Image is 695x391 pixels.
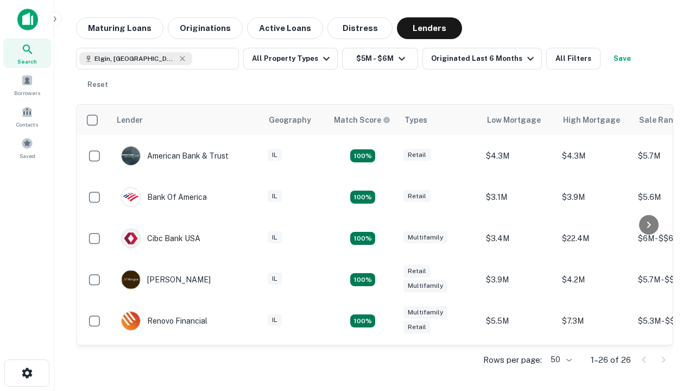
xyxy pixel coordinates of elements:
[94,54,176,64] span: Elgin, [GEOGRAPHIC_DATA], [GEOGRAPHIC_DATA]
[327,105,398,135] th: Capitalize uses an advanced AI algorithm to match your search with the best lender. The match sco...
[403,190,431,203] div: Retail
[121,311,207,331] div: Renovo Financial
[350,273,375,286] div: Matching Properties: 4, hasApolloMatch: undefined
[268,149,282,161] div: IL
[268,273,282,285] div: IL
[350,232,375,245] div: Matching Properties: 4, hasApolloMatch: undefined
[431,52,537,65] div: Originated Last 6 Months
[110,105,262,135] th: Lender
[481,259,557,300] td: $3.9M
[557,105,633,135] th: High Mortgage
[422,48,542,70] button: Originated Last 6 Months
[403,149,431,161] div: Retail
[546,48,601,70] button: All Filters
[243,48,338,70] button: All Property Types
[3,133,51,162] a: Saved
[563,113,620,127] div: High Mortgage
[481,300,557,342] td: $5.5M
[483,354,542,367] p: Rows per page:
[557,176,633,218] td: $3.9M
[268,314,282,326] div: IL
[122,312,140,330] img: picture
[268,231,282,244] div: IL
[14,89,40,97] span: Borrowers
[3,39,51,68] a: Search
[121,146,229,166] div: American Bank & Trust
[268,190,282,203] div: IL
[121,187,207,207] div: Bank Of America
[557,218,633,259] td: $22.4M
[122,229,140,248] img: picture
[397,17,462,39] button: Lenders
[122,147,140,165] img: picture
[405,113,427,127] div: Types
[557,135,633,176] td: $4.3M
[403,231,447,244] div: Multifamily
[17,9,38,30] img: capitalize-icon.png
[3,70,51,99] a: Borrowers
[334,114,388,126] h6: Match Score
[403,280,447,292] div: Multifamily
[641,269,695,321] iframe: Chat Widget
[342,48,418,70] button: $5M - $6M
[117,113,143,127] div: Lender
[546,352,573,368] div: 50
[334,114,390,126] div: Capitalize uses an advanced AI algorithm to match your search with the best lender. The match sco...
[17,57,37,66] span: Search
[122,270,140,289] img: picture
[76,17,163,39] button: Maturing Loans
[591,354,631,367] p: 1–26 of 26
[557,342,633,383] td: $3.1M
[16,120,38,129] span: Contacts
[269,113,311,127] div: Geography
[481,135,557,176] td: $4.3M
[481,342,557,383] td: $2.2M
[350,314,375,327] div: Matching Properties: 4, hasApolloMatch: undefined
[350,149,375,162] div: Matching Properties: 7, hasApolloMatch: undefined
[122,188,140,206] img: picture
[3,102,51,131] a: Contacts
[20,152,35,160] span: Saved
[327,17,393,39] button: Distress
[481,105,557,135] th: Low Mortgage
[481,176,557,218] td: $3.1M
[121,270,211,289] div: [PERSON_NAME]
[262,105,327,135] th: Geography
[168,17,243,39] button: Originations
[350,191,375,204] div: Matching Properties: 4, hasApolloMatch: undefined
[487,113,541,127] div: Low Mortgage
[403,306,447,319] div: Multifamily
[605,48,640,70] button: Save your search to get updates of matches that match your search criteria.
[403,265,431,278] div: Retail
[121,229,200,248] div: Cibc Bank USA
[557,300,633,342] td: $7.3M
[557,259,633,300] td: $4.2M
[481,218,557,259] td: $3.4M
[398,105,481,135] th: Types
[247,17,323,39] button: Active Loans
[80,74,115,96] button: Reset
[403,321,431,333] div: Retail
